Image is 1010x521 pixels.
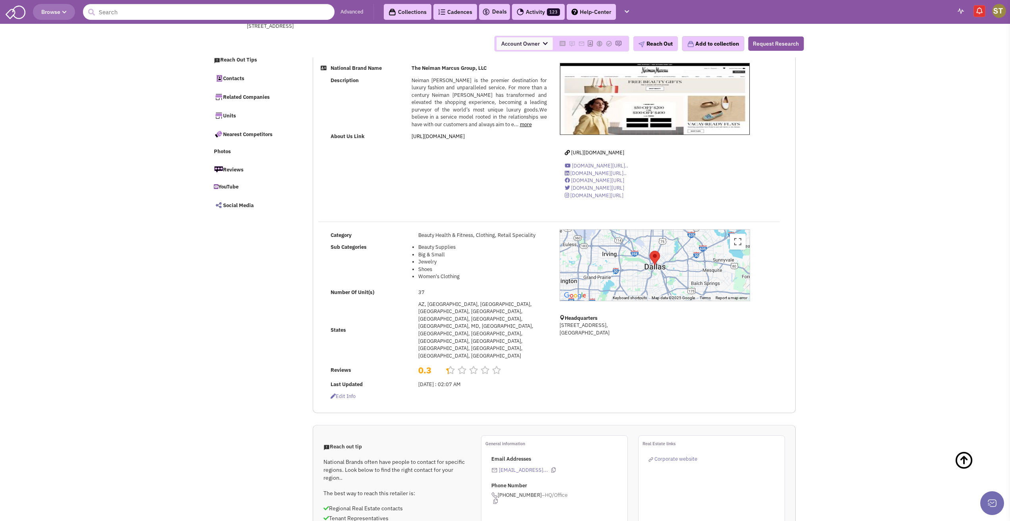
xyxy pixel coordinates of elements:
[210,107,296,124] a: Units
[491,467,498,473] img: icon-email-active-16.png
[331,133,365,140] b: About Us Link
[542,492,568,498] span: –HQ/Office
[565,162,628,169] a: [DOMAIN_NAME][URL]..
[571,185,624,191] span: [DOMAIN_NAME][URL]
[323,443,362,450] span: Reach out tip
[210,88,296,105] a: Related Companies
[83,4,335,20] input: Search
[560,63,750,135] img: The Neiman Marcus Group, LLC
[482,7,490,17] img: icon-deals.svg
[331,77,359,84] b: Description
[650,251,660,265] div: The Neiman Marcus Group, LLC
[682,36,744,51] button: Add to collection
[491,492,627,504] span: [PHONE_NUMBER]
[638,41,644,48] img: plane.png
[331,244,367,250] b: Sub Categories
[496,37,552,50] span: Account Owner
[210,70,296,87] a: Contacts
[210,197,296,213] a: Social Media
[416,229,549,241] td: Beauty Health & Fitness, Clothing, Retail Speciality
[648,456,697,462] a: Corporate website
[547,8,560,16] span: 123
[643,440,785,448] p: Real Estate links
[730,234,746,250] button: Toggle fullscreen view
[570,192,623,199] span: [DOMAIN_NAME][URL]
[565,177,624,184] a: [DOMAIN_NAME][URL]
[210,126,296,142] a: Nearest Competitors
[331,393,356,400] span: Edit info
[571,177,624,184] span: [DOMAIN_NAME][URL]
[331,367,351,373] b: Reviews
[654,456,697,462] span: Corporate website
[572,162,628,169] span: [DOMAIN_NAME][URL]..
[416,286,549,298] td: 37
[571,149,624,156] span: [URL][DOMAIN_NAME]
[438,9,445,15] img: Cadences_logo.png
[210,53,296,68] a: Reach Out Tips
[613,295,647,301] button: Keyboard shortcuts
[491,482,627,490] p: Phone Number
[416,379,549,390] td: [DATE] : 02:07 AM
[562,290,588,301] a: Open this area in Google Maps (opens a new window)
[418,251,547,259] li: Big & Small
[491,492,498,498] img: icon-phone.png
[412,77,547,128] span: Neiman [PERSON_NAME] is the premier destination for luxury fashion and unparalleled service. For ...
[565,315,598,321] b: Headquarters
[571,9,578,15] img: help.png
[567,4,616,20] a: Help-Center
[210,144,296,160] a: Photos
[499,467,548,473] a: [EMAIL_ADDRESS]...
[341,8,364,16] a: Advanced
[491,456,627,463] p: Email Addresses
[615,40,621,47] img: Please add to your accounts
[331,65,382,71] b: National Brand Name
[331,232,352,238] b: Category
[418,258,547,266] li: Jewelry
[210,161,296,178] a: Reviews
[418,266,547,273] li: Shoes
[716,296,747,300] a: Report a map error
[992,4,1006,18] img: Shary Thur
[565,149,624,156] a: [URL][DOMAIN_NAME]
[512,4,565,20] a: Activity123
[331,381,363,388] b: Last Updated
[33,4,75,20] button: Browse
[687,40,694,48] img: icon-collection-lavender.png
[517,8,524,15] img: Activity.png
[565,170,627,177] a: [DOMAIN_NAME][URL]..
[482,7,507,17] a: Deals
[954,443,994,494] a: Back To Top
[648,457,653,462] img: reachlinkicon.png
[389,8,396,16] img: icon-collection-lavender-black.svg
[652,296,695,300] span: Map data ©2025 Google
[418,244,547,251] li: Beauty Supplies
[570,170,627,177] span: [DOMAIN_NAME][URL]..
[331,327,346,333] b: States
[562,290,588,301] img: Google
[6,4,25,19] img: SmartAdmin
[565,192,623,199] a: [DOMAIN_NAME][URL]
[569,40,575,47] img: Please add to your accounts
[384,4,431,20] a: Collections
[412,65,487,71] b: The Neiman Marcus Group, LLC
[560,322,750,336] p: [STREET_ADDRESS], [GEOGRAPHIC_DATA]
[748,37,804,51] button: Request Research
[41,8,67,15] span: Browse
[433,4,477,20] a: Cadences
[323,504,470,512] p: Regional Real Estate contacts
[418,364,440,368] h2: 0.3
[331,289,374,296] b: Number Of Unit(s)
[485,440,627,448] p: General information
[412,133,465,140] a: [URL][DOMAIN_NAME]
[210,180,296,195] a: YouTube
[416,298,549,362] td: AZ, [GEOGRAPHIC_DATA], [GEOGRAPHIC_DATA], [GEOGRAPHIC_DATA], [GEOGRAPHIC_DATA], [GEOGRAPHIC_DATA]...
[323,489,470,497] p: The best way to reach this retailer is:
[596,40,602,47] img: Please add to your accounts
[418,273,547,281] li: Women's Clothing
[247,23,454,30] div: [STREET_ADDRESS]
[520,121,532,128] a: more
[565,185,624,191] a: [DOMAIN_NAME][URL]
[633,36,678,51] button: Reach Out
[700,296,711,300] a: Terms (opens in new tab)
